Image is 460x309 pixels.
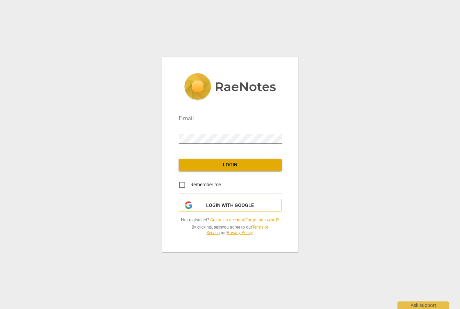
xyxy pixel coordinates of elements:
[206,202,254,209] span: Login with Google
[184,162,276,168] span: Login
[227,230,253,235] a: Privacy Policy
[211,225,222,230] b: Login
[245,218,279,222] a: Forgot password?
[210,218,244,222] a: Create an account
[190,181,221,188] span: Remember me
[179,159,282,171] button: Login
[179,217,282,223] span: Not registered? |
[179,224,282,236] span: By clicking you agree to our and .
[397,301,449,309] div: Ask support
[179,199,282,212] button: Login with Google
[184,73,276,101] img: 5ac2273c67554f335776073100b6d88f.svg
